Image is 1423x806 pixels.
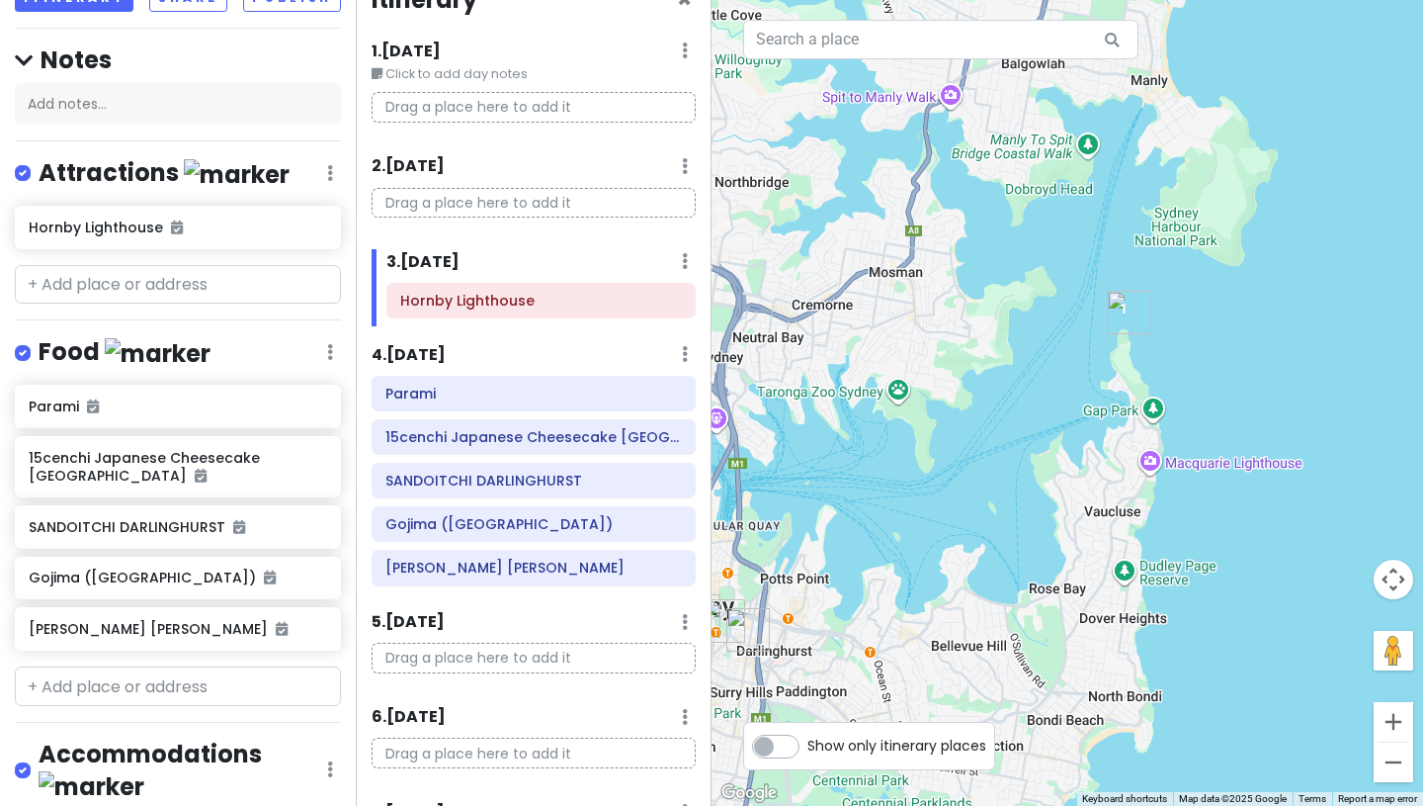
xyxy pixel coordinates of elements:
[385,385,682,403] h6: Parami
[385,428,682,446] h6: 15cenchi Japanese Cheesecake Darling Square
[29,398,326,415] h6: Parami
[1374,743,1413,782] button: Zoom out
[39,336,210,369] h4: Food
[39,771,144,802] img: marker
[264,571,276,584] i: Added to itinerary
[385,515,682,533] h6: Gojima (World Square)
[15,45,341,75] h4: Notes
[29,620,326,638] h6: [PERSON_NAME] [PERSON_NAME]
[1338,793,1417,804] a: Report a map error
[385,472,682,490] h6: SANDOITCHI DARLINGHURST
[195,469,207,483] i: Added to itinerary
[385,559,682,577] h6: Nakano Darling
[807,735,986,757] span: Show only itinerary places
[233,520,245,534] i: Added to itinerary
[372,612,445,633] h6: 5 . [DATE]
[386,252,460,273] h6: 3 . [DATE]
[372,643,696,673] p: Drag a place here to add it
[372,92,696,123] p: Drag a place here to add it
[15,667,341,706] input: + Add place or address
[1082,792,1167,806] button: Keyboard shortcuts
[39,157,290,190] h4: Attractions
[29,569,326,586] h6: Gojima ([GEOGRAPHIC_DATA])
[39,739,327,802] h4: Accommodations
[372,188,696,219] p: Drag a place here to add it
[400,292,682,310] h6: Hornby Lighthouse
[372,42,441,62] h6: 1 . [DATE]
[1374,560,1413,599] button: Map camera controls
[726,608,770,652] div: SANDOITCHI DARLINGHURST
[105,338,210,369] img: marker
[372,707,446,728] h6: 6 . [DATE]
[1298,793,1326,804] a: Terms (opens in new tab)
[15,265,341,305] input: + Add place or address
[29,219,326,236] h6: Hornby Lighthouse
[87,400,99,413] i: Added to itinerary
[1179,793,1287,804] span: Map data ©2025 Google
[743,20,1138,59] input: Search a place
[372,738,696,768] p: Drag a place here to add it
[15,83,341,125] div: Add notes...
[29,449,326,485] h6: 15cenchi Japanese Cheesecake [GEOGRAPHIC_DATA]
[1374,631,1413,671] button: Drag Pegman onto the map to open Street View
[184,159,290,190] img: marker
[1107,291,1150,334] div: Hornby Lighthouse
[702,599,745,643] div: Parami
[716,780,782,806] a: Open this area in Google Maps (opens a new window)
[276,622,288,636] i: Added to itinerary
[716,780,782,806] img: Google
[372,345,446,366] h6: 4 . [DATE]
[372,64,696,84] small: Click to add day notes
[1374,702,1413,742] button: Zoom in
[29,518,326,536] h6: SANDOITCHI DARLINGHURST
[372,156,445,177] h6: 2 . [DATE]
[171,221,183,234] i: Added to itinerary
